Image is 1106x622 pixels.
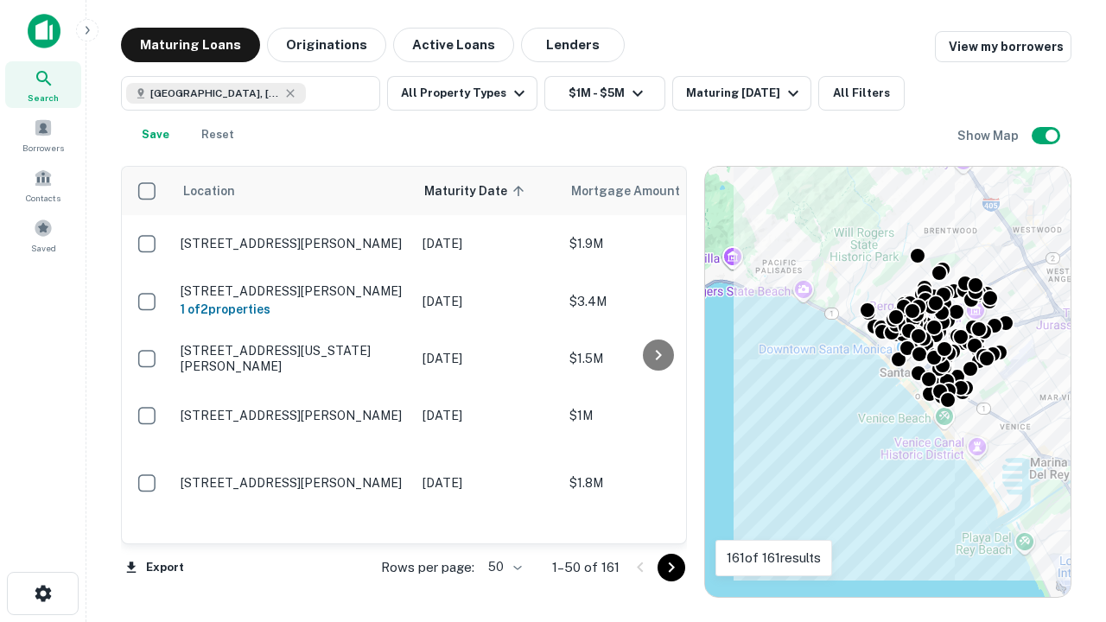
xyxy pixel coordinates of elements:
[571,181,702,201] span: Mortgage Amount
[424,181,530,201] span: Maturity Date
[569,292,742,311] p: $3.4M
[5,61,81,108] a: Search
[28,14,60,48] img: capitalize-icon.png
[561,167,751,215] th: Mortgage Amount
[569,234,742,253] p: $1.9M
[181,300,405,319] h6: 1 of 2 properties
[267,28,386,62] button: Originations
[957,126,1021,145] h6: Show Map
[26,191,60,205] span: Contacts
[705,167,1071,597] div: 0 0
[423,406,552,425] p: [DATE]
[190,117,245,152] button: Reset
[31,241,56,255] span: Saved
[22,141,64,155] span: Borrowers
[544,76,665,111] button: $1M - $5M
[423,234,552,253] p: [DATE]
[672,76,811,111] button: Maturing [DATE]
[121,28,260,62] button: Maturing Loans
[5,212,81,258] a: Saved
[181,475,405,491] p: [STREET_ADDRESS][PERSON_NAME]
[414,167,561,215] th: Maturity Date
[181,283,405,299] p: [STREET_ADDRESS][PERSON_NAME]
[521,28,625,62] button: Lenders
[128,117,183,152] button: Save your search to get updates of matches that match your search criteria.
[569,473,742,492] p: $1.8M
[569,406,742,425] p: $1M
[686,83,804,104] div: Maturing [DATE]
[935,31,1071,62] a: View my borrowers
[423,292,552,311] p: [DATE]
[393,28,514,62] button: Active Loans
[423,473,552,492] p: [DATE]
[5,162,81,208] a: Contacts
[818,76,905,111] button: All Filters
[481,555,524,580] div: 50
[658,554,685,581] button: Go to next page
[182,181,235,201] span: Location
[552,557,620,578] p: 1–50 of 161
[181,236,405,251] p: [STREET_ADDRESS][PERSON_NAME]
[121,555,188,581] button: Export
[181,343,405,374] p: [STREET_ADDRESS][US_STATE][PERSON_NAME]
[28,91,59,105] span: Search
[5,111,81,158] a: Borrowers
[387,76,537,111] button: All Property Types
[172,167,414,215] th: Location
[150,86,280,101] span: [GEOGRAPHIC_DATA], [GEOGRAPHIC_DATA], [GEOGRAPHIC_DATA]
[381,557,474,578] p: Rows per page:
[727,548,821,568] p: 161 of 161 results
[1020,484,1106,567] iframe: Chat Widget
[423,349,552,368] p: [DATE]
[181,408,405,423] p: [STREET_ADDRESS][PERSON_NAME]
[569,349,742,368] p: $1.5M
